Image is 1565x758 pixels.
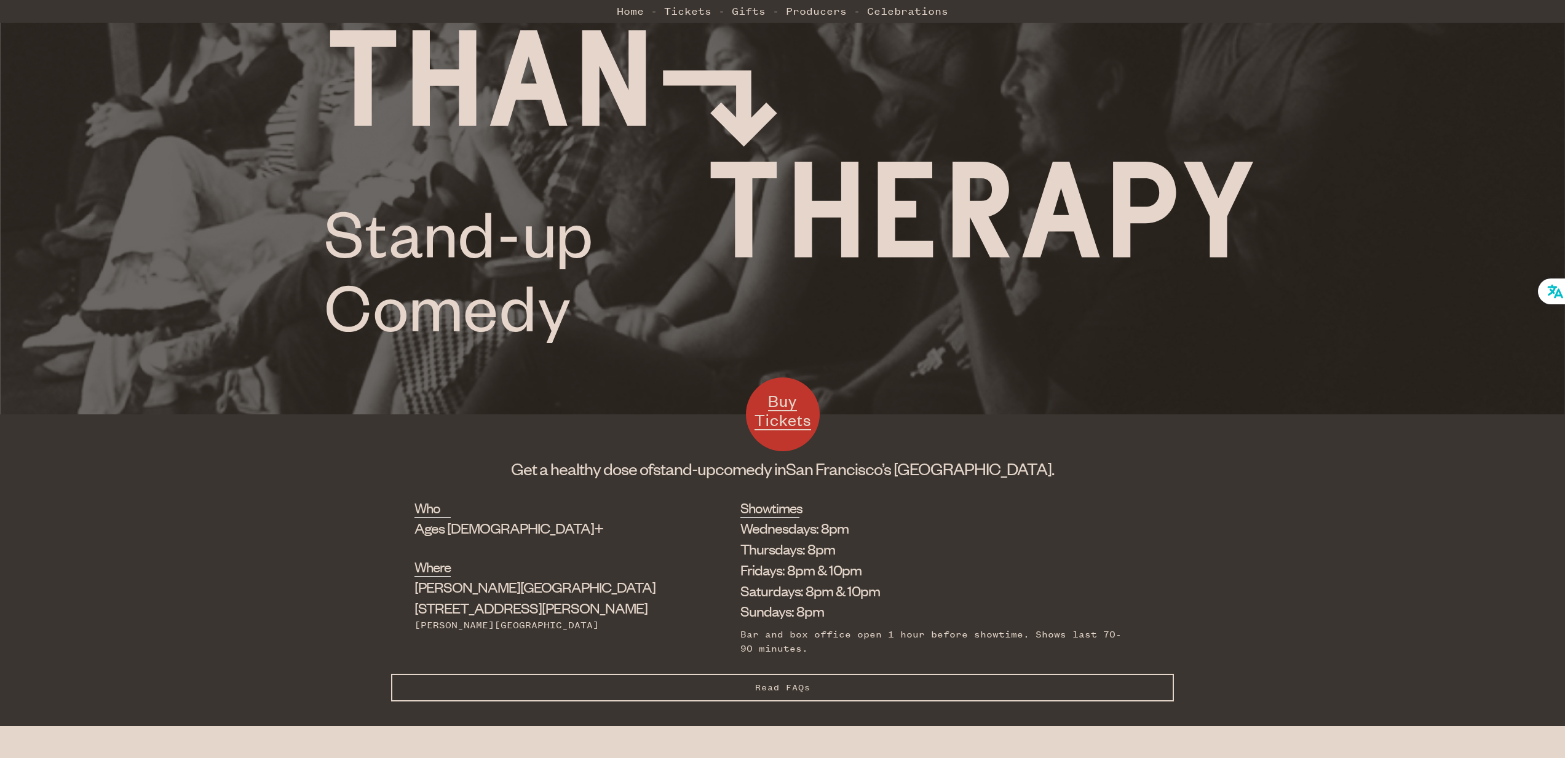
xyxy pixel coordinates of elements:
[740,539,1131,559] li: Thursdays: 8pm
[740,559,1131,580] li: Fridays: 8pm & 10pm
[414,498,451,518] h2: Who
[740,628,1131,655] div: Bar and box office open 1 hour before showtime. Shows last 70-90 minutes.
[391,674,1174,701] button: Read FAQs
[414,518,656,539] div: Ages [DEMOGRAPHIC_DATA]+
[414,577,656,618] div: [STREET_ADDRESS][PERSON_NAME]
[740,498,799,518] h2: Showtimes
[786,458,891,479] span: San Francisco’s
[391,457,1174,480] h1: Get a healthy dose of comedy in
[414,577,656,596] span: [PERSON_NAME][GEOGRAPHIC_DATA]
[893,458,1054,479] span: [GEOGRAPHIC_DATA].
[755,390,811,430] span: Buy Tickets
[740,601,1131,622] li: Sundays: 8pm
[755,682,810,693] span: Read FAQs
[746,377,820,451] a: Buy Tickets
[414,557,451,577] h2: Where
[740,518,1131,539] li: Wednesdays: 8pm
[740,580,1131,601] li: Saturdays: 8pm & 10pm
[653,458,715,479] span: stand-up
[414,618,656,632] div: [PERSON_NAME][GEOGRAPHIC_DATA]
